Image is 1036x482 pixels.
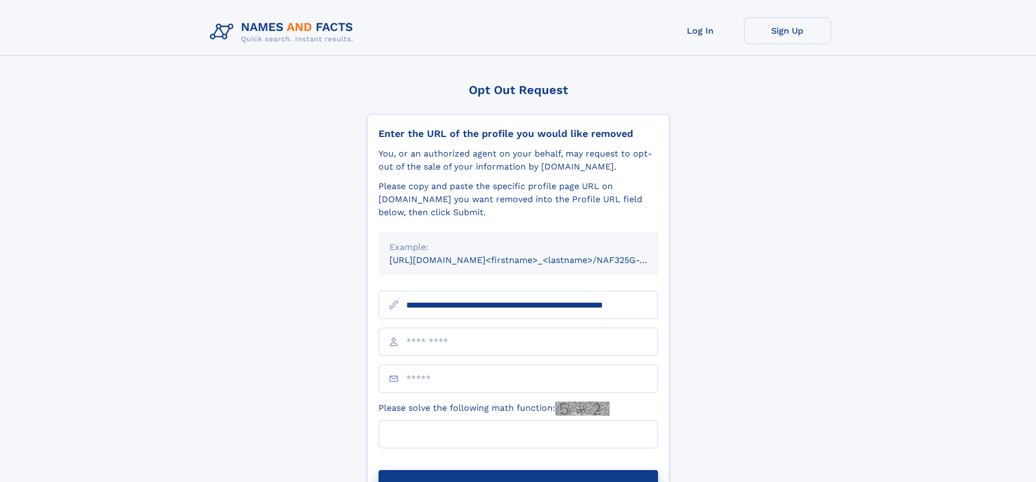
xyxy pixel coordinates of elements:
[379,147,658,173] div: You, or an authorized agent on your behalf, may request to opt-out of the sale of your informatio...
[389,255,679,265] small: [URL][DOMAIN_NAME]<firstname>_<lastname>/NAF325G-xxxxxxxx
[379,128,658,140] div: Enter the URL of the profile you would like removed
[367,83,669,97] div: Opt Out Request
[744,17,831,44] a: Sign Up
[389,241,647,254] div: Example:
[657,17,744,44] a: Log In
[206,17,362,47] img: Logo Names and Facts
[379,402,610,416] label: Please solve the following math function:
[379,180,658,219] div: Please copy and paste the specific profile page URL on [DOMAIN_NAME] you want removed into the Pr...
